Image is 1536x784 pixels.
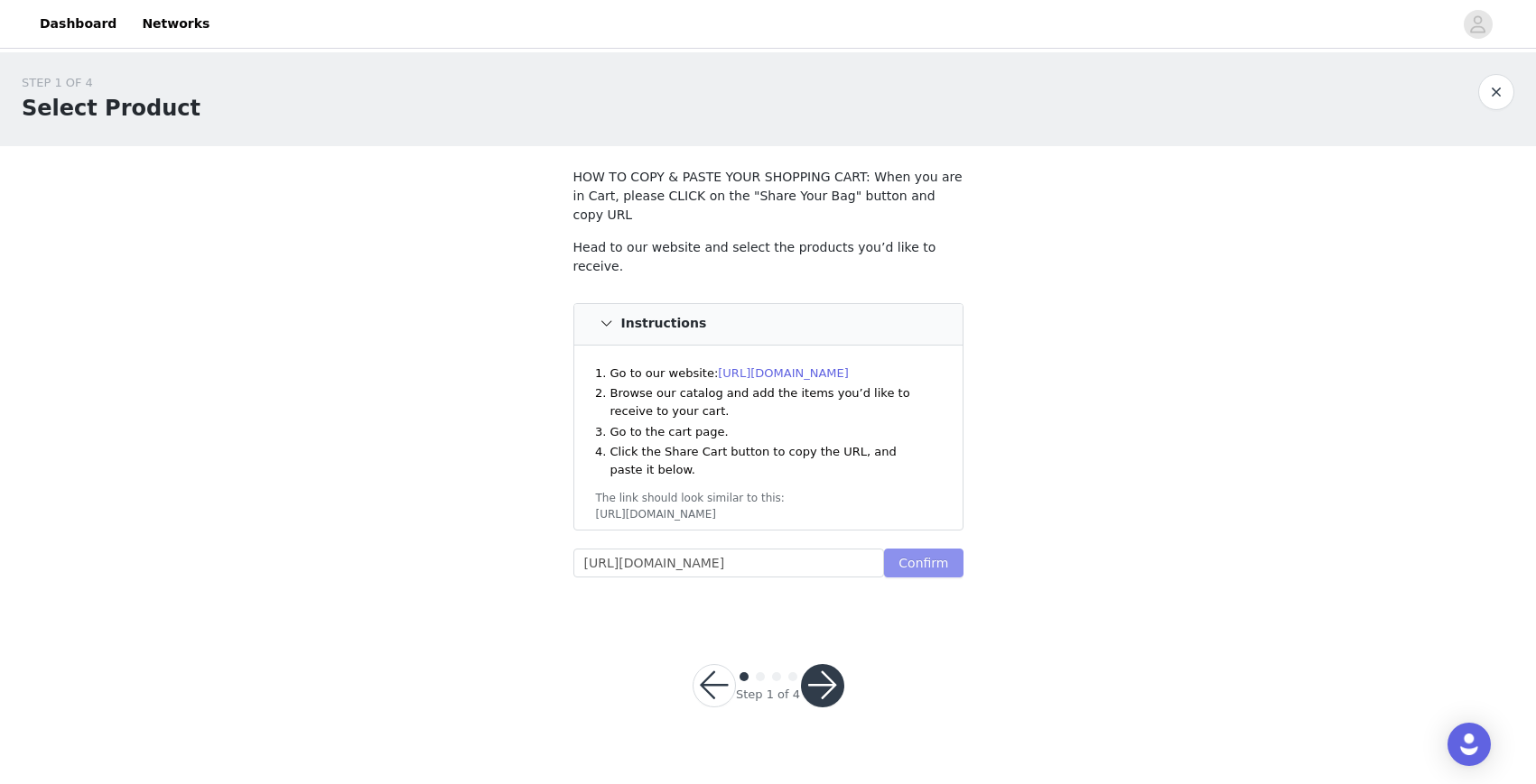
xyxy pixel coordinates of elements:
[610,384,932,420] li: Browse our catalog and add the items you’d like to receive to your cart.
[131,4,220,44] a: Networks
[1448,723,1491,766] div: Open Intercom Messenger
[718,366,849,380] a: [URL][DOMAIN_NAME]
[736,686,800,704] div: Step 1 of 4
[621,317,707,331] h4: Instructions
[573,238,963,276] p: Head to our website and select the products you’d like to receive.
[596,490,941,506] div: The link should look similar to this:
[22,92,200,125] h1: Select Product
[596,506,941,522] div: [URL][DOMAIN_NAME]
[610,443,932,478] li: Click the Share Cart button to copy the URL, and paste it below.
[610,364,932,383] li: Go to our website:
[29,4,127,44] a: Dashboard
[884,549,963,577] button: Confirm
[22,74,200,92] div: STEP 1 OF 4
[573,168,963,225] p: HOW TO COPY & PASTE YOUR SHOPPING CART: When you are in Cart, please CLICK on the "Share Your Bag...
[573,549,885,577] input: Checkout URL
[1469,10,1486,39] div: avatar
[610,423,932,441] li: Go to the cart page.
